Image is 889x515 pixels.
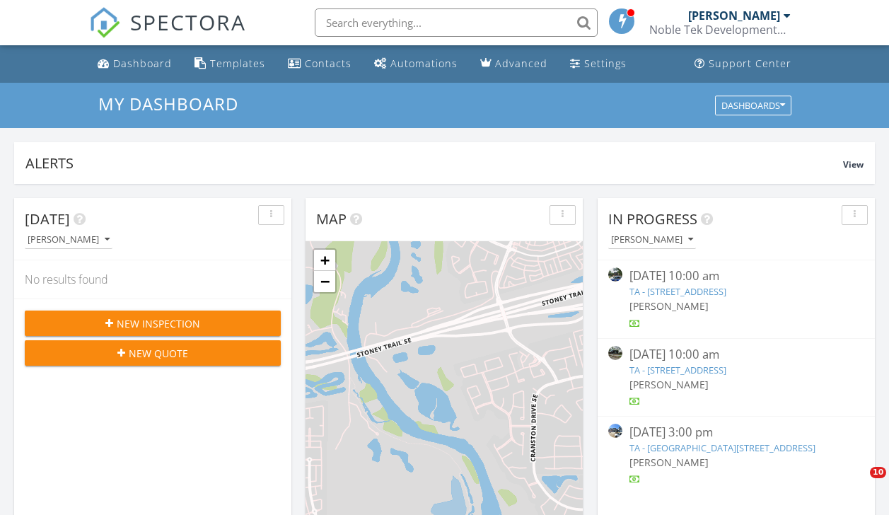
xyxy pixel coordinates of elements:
[25,209,70,228] span: [DATE]
[629,424,843,441] div: [DATE] 3:00 pm
[689,51,797,77] a: Support Center
[715,96,791,115] button: Dashboards
[608,346,622,360] img: streetview
[721,100,785,110] div: Dashboards
[649,23,791,37] div: Noble Tek Developments Ltd.
[113,57,172,70] div: Dashboard
[629,364,726,376] a: TA - [STREET_ADDRESS]
[608,209,697,228] span: In Progress
[314,271,335,292] a: Zoom out
[629,346,843,364] div: [DATE] 10:00 am
[709,57,791,70] div: Support Center
[608,424,622,438] img: streetview
[629,299,709,313] span: [PERSON_NAME]
[129,346,188,361] span: New Quote
[89,7,120,38] img: The Best Home Inspection Software - Spectora
[870,467,886,478] span: 10
[608,267,622,282] img: streetview
[117,316,200,331] span: New Inspection
[189,51,271,77] a: Templates
[25,340,281,366] button: New Quote
[608,346,864,409] a: [DATE] 10:00 am TA - [STREET_ADDRESS] [PERSON_NAME]
[629,285,726,298] a: TA - [STREET_ADDRESS]
[584,57,627,70] div: Settings
[210,57,265,70] div: Templates
[25,311,281,336] button: New Inspection
[390,57,458,70] div: Automations
[608,267,864,330] a: [DATE] 10:00 am TA - [STREET_ADDRESS] [PERSON_NAME]
[305,57,351,70] div: Contacts
[14,260,291,299] div: No results found
[89,19,246,49] a: SPECTORA
[314,250,335,271] a: Zoom in
[495,57,547,70] div: Advanced
[688,8,780,23] div: [PERSON_NAME]
[629,441,815,454] a: TA - [GEOGRAPHIC_DATA][STREET_ADDRESS]
[608,231,696,250] button: [PERSON_NAME]
[316,209,347,228] span: Map
[629,456,709,469] span: [PERSON_NAME]
[315,8,598,37] input: Search everything...
[841,467,875,501] iframe: Intercom live chat
[282,51,357,77] a: Contacts
[25,154,843,173] div: Alerts
[28,235,110,245] div: [PERSON_NAME]
[629,378,709,391] span: [PERSON_NAME]
[611,235,693,245] div: [PERSON_NAME]
[368,51,463,77] a: Automations (Basic)
[130,7,246,37] span: SPECTORA
[98,92,238,115] span: My Dashboard
[25,231,112,250] button: [PERSON_NAME]
[608,424,864,487] a: [DATE] 3:00 pm TA - [GEOGRAPHIC_DATA][STREET_ADDRESS] [PERSON_NAME]
[92,51,178,77] a: Dashboard
[564,51,632,77] a: Settings
[475,51,553,77] a: Advanced
[629,267,843,285] div: [DATE] 10:00 am
[843,158,864,170] span: View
